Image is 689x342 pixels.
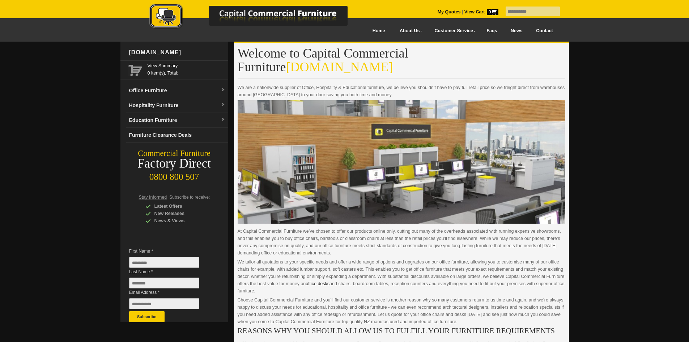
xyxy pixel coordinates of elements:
[126,83,228,98] a: Office Furnituredropdown
[129,248,210,255] span: First Name *
[238,258,565,295] p: We tailor all quotations to your specific needs and offer a wide range of options and upgrades on...
[221,88,225,92] img: dropdown
[148,62,225,76] span: 0 item(s), Total:
[129,4,383,30] img: Capital Commercial Furniture Logo
[529,23,560,39] a: Contact
[120,159,228,169] div: Factory Direct
[487,9,498,15] span: 0
[120,168,228,182] div: 0800 800 507
[238,84,565,98] p: We are a nationwide supplier of Office, Hospitality & Educational furniture, we believe you shoul...
[504,23,529,39] a: News
[464,9,498,14] strong: View Cart
[129,289,210,296] span: Email Address *
[148,62,225,69] a: View Summary
[129,298,199,309] input: Email Address *
[126,98,228,113] a: Hospitality Furnituredropdown
[392,23,426,39] a: About Us
[129,257,199,268] input: First Name *
[238,228,565,257] p: At Capital Commercial Furniture we’ve chosen to offer our products online only, cutting out many ...
[238,46,565,79] h1: Welcome to Capital Commercial Furniture
[129,278,199,288] input: Last Name *
[306,281,329,286] a: office desks
[438,9,461,14] a: My Quotes
[126,113,228,128] a: Education Furnituredropdown
[480,23,504,39] a: Faqs
[129,268,210,275] span: Last Name *
[129,311,165,322] button: Subscribe
[238,327,565,334] h3: REASONS WHY YOU SHOULD ALLOW US TO FULFILL YOUR FURNITURE REQUIREMENTS
[129,4,383,32] a: Capital Commercial Furniture Logo
[426,23,480,39] a: Customer Service
[463,9,498,14] a: View Cart0
[238,100,565,224] img: About CCFNZ
[145,210,214,217] div: New Releases
[221,103,225,107] img: dropdown
[286,60,393,74] span: [DOMAIN_NAME]
[139,195,167,200] span: Stay Informed
[126,128,228,143] a: Furniture Clearance Deals
[238,296,565,325] p: Choose Capital Commercial Furniture and you’ll find our customer service is another reason why so...
[221,118,225,122] img: dropdown
[145,217,214,224] div: News & Views
[120,148,228,159] div: Commercial Furniture
[169,195,210,200] span: Subscribe to receive:
[126,42,228,63] div: [DOMAIN_NAME]
[145,203,214,210] div: Latest Offers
